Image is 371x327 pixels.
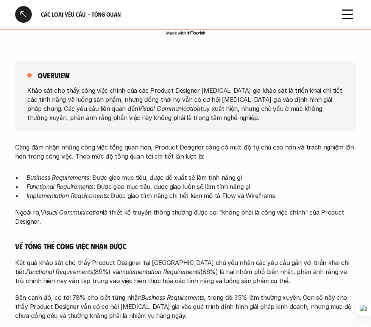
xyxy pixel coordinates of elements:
em: Functional Requirements [26,183,94,190]
em: Implementation Requirements [26,192,108,199]
p: : Được giao mục tiêu, được giao luôn sẽ làm tính năng gì [26,182,356,191]
p: Càng đảm nhận những công việc tổng quan hơn, Product Designer càng có mức độ tự chủ cao hơn và tr... [15,143,356,161]
h5: overview [38,70,70,80]
p: Ngoài ra, là thiết kế truyền thông thường được coi “không phải là công việc chính” của Product De... [15,208,356,226]
p: Bên cạnh đó, có tới 78% cho biết từng nhận , trong đó 35% làm thường xuyên. Con số này cho thấy P... [15,293,356,320]
em: Functional Requirements [26,268,93,276]
em: Business Requirements [141,294,204,301]
em: Business Requirements [26,174,89,181]
em: Implementation Requirements [119,268,200,276]
p: : Được giao tính năng chi tiết kèm mô tả Flow và Wireframe [26,191,356,200]
p: Khảo sát cho thấy công việc chính của các Product Designer [MEDICAL_DATA] gia khảo sát là triển k... [27,86,344,122]
img: Made with Flourish [166,30,206,36]
em: Visual Communication [138,105,200,112]
p: : Được giao mục tiêu, được đề xuất sẽ làm tính năng gì [26,173,356,182]
h6: Các loại yêu cầu - Tổng quan [41,11,330,19]
em: Visual Communication [41,209,103,216]
p: Kết quả khảo sát cho thấy Product Designer tại [GEOGRAPHIC_DATA] chủ yếu nhận các yêu cầu gắn với... [15,258,356,285]
h5: Về tổng thể công việc nhận được [15,241,356,251]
